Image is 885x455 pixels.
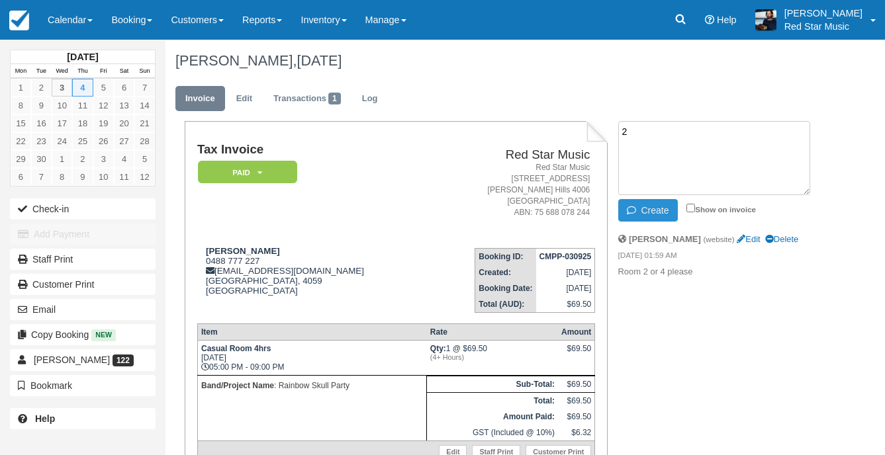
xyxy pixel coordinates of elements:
a: 4 [72,79,93,97]
p: [PERSON_NAME] [784,7,862,20]
button: Add Payment [10,224,156,245]
td: GST (Included @ 10%) [427,425,558,441]
th: Total: [427,392,558,409]
div: $69.50 [561,344,591,364]
p: Room 2 or 4 please [618,266,819,278]
a: 26 [93,132,114,150]
a: 8 [52,168,72,186]
th: Wed [52,64,72,79]
a: 7 [31,168,52,186]
a: 21 [134,114,155,132]
a: 18 [72,114,93,132]
a: Delete [765,234,798,244]
a: Paid [197,160,293,185]
strong: [PERSON_NAME] [206,246,280,256]
td: $69.50 [558,376,595,392]
span: New [91,329,116,341]
a: 24 [52,132,72,150]
a: 23 [31,132,52,150]
th: Sat [114,64,134,79]
a: Log [352,86,388,112]
button: Email [10,299,156,320]
a: 6 [114,79,134,97]
th: Rate [427,323,558,340]
a: 5 [93,79,114,97]
a: 10 [93,168,114,186]
a: 15 [11,114,31,132]
a: 10 [52,97,72,114]
th: Tue [31,64,52,79]
a: Edit [737,234,760,244]
a: 2 [31,79,52,97]
a: 27 [114,132,134,150]
a: 14 [134,97,155,114]
td: [DATE] [536,280,595,296]
a: 3 [52,79,72,97]
button: Copy Booking New [10,324,156,345]
em: Paid [198,161,297,184]
span: 122 [113,354,134,366]
h1: Tax Invoice [197,143,428,157]
p: Red Star Music [784,20,862,33]
strong: [PERSON_NAME] [629,234,701,244]
th: Mon [11,64,31,79]
span: 1 [328,93,341,104]
a: 19 [93,114,114,132]
th: Amount Paid: [427,409,558,425]
a: 29 [11,150,31,168]
th: Amount [558,323,595,340]
th: Booking Date: [475,280,536,296]
a: 4 [114,150,134,168]
div: 0488 777 227 [EMAIL_ADDRESS][DOMAIN_NAME] [GEOGRAPHIC_DATA], 4059 [GEOGRAPHIC_DATA] [197,246,428,312]
strong: CMPP-030925 [539,252,592,261]
i: Help [705,15,714,24]
input: Show on invoice [686,204,695,212]
a: 13 [114,97,134,114]
strong: [DATE] [67,52,98,62]
small: (website) [703,235,734,243]
a: 9 [31,97,52,114]
b: Help [35,413,55,424]
a: Staff Print [10,249,156,270]
button: Check-in [10,198,156,220]
a: 2 [72,150,93,168]
a: 11 [72,97,93,114]
strong: Casual Room 4hrs [201,344,271,353]
a: Help [10,408,156,429]
a: Edit [226,86,262,112]
td: [DATE] [536,265,595,280]
a: 16 [31,114,52,132]
a: 12 [93,97,114,114]
th: Sub-Total: [427,376,558,392]
span: Help [717,15,737,25]
a: 5 [134,150,155,168]
address: Red Star Music [STREET_ADDRESS] [PERSON_NAME] Hills 4006 [GEOGRAPHIC_DATA] ABN: 75 688 078 244 [434,162,590,219]
span: [PERSON_NAME] [34,354,110,365]
a: 6 [11,168,31,186]
th: Sun [134,64,155,79]
a: Invoice [175,86,225,112]
button: Bookmark [10,375,156,396]
a: 9 [72,168,93,186]
a: 25 [72,132,93,150]
th: Item [197,323,426,340]
th: Total (AUD): [475,296,536,313]
td: $69.50 [558,409,595,425]
img: checkfront-main-nav-mini-logo.png [9,11,29,30]
h2: Red Star Music [434,148,590,162]
a: 30 [31,150,52,168]
a: 7 [134,79,155,97]
th: Thu [72,64,93,79]
a: 12 [134,168,155,186]
strong: Band/Project Name [201,381,274,390]
td: $6.32 [558,425,595,441]
a: 17 [52,114,72,132]
th: Created: [475,265,536,280]
p: : Rainbow Skull Party [201,379,423,392]
a: 1 [11,79,31,97]
a: 22 [11,132,31,150]
th: Booking ID: [475,248,536,265]
a: Customer Print [10,274,156,295]
a: 11 [114,168,134,186]
td: $69.50 [536,296,595,313]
